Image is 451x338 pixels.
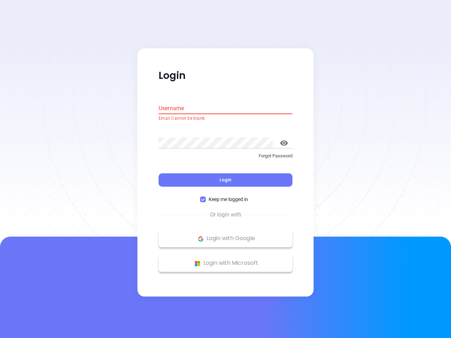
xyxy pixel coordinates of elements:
a: Forgot Password [159,152,292,165]
img: Google Logo [196,234,205,243]
img: Microsoft Logo [193,259,202,268]
p: Login [159,69,292,82]
p: Login with Microsoft [162,258,289,269]
p: Forgot Password [159,152,292,159]
p: Email Cannot be blank [159,115,292,122]
button: Login [159,174,292,187]
span: Or login with [206,211,245,219]
button: toggle password visibility [276,134,292,151]
p: Login with Google [162,233,289,244]
button: Microsoft Logo Login with Microsoft [159,255,292,272]
span: Keep me logged in [206,196,251,204]
span: Login [220,177,231,183]
button: Google Logo Login with Google [159,230,292,248]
